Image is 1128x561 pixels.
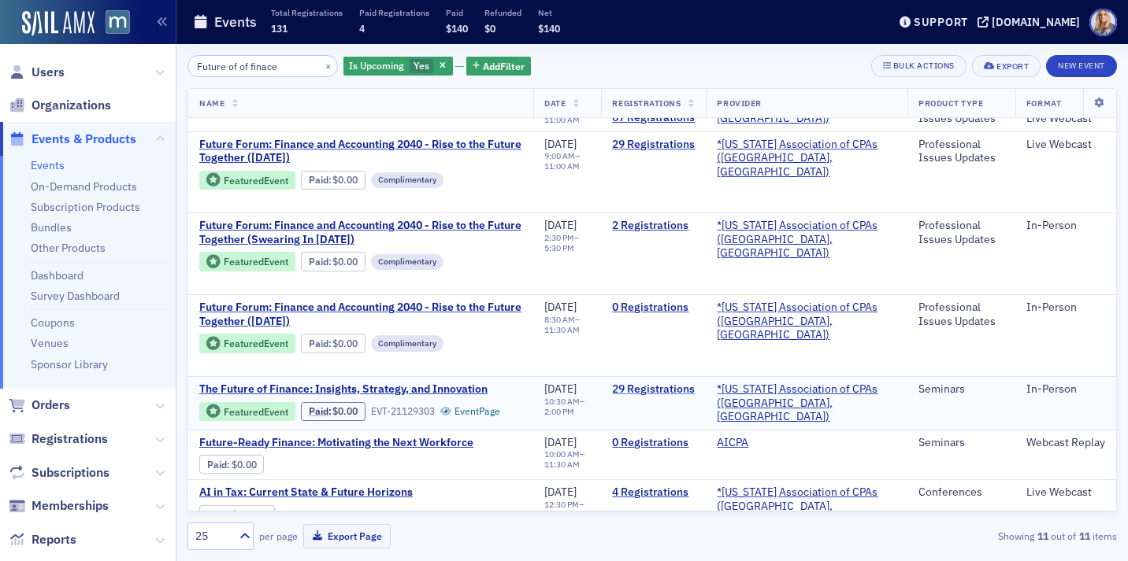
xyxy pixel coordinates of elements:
a: Organizations [9,97,111,114]
span: *Maryland Association of CPAs (Timonium, MD) [717,301,896,342]
p: Refunded [484,7,521,18]
a: Paid [309,405,328,417]
span: : [207,459,232,471]
div: Professional Issues Updates [918,219,1004,246]
span: *Maryland Association of CPAs (Timonium, MD) [717,485,896,527]
a: Coupons [31,316,75,330]
span: : [309,174,333,186]
a: *[US_STATE] Association of CPAs ([GEOGRAPHIC_DATA], [GEOGRAPHIC_DATA]) [717,138,896,179]
span: Future Forum: Finance and Accounting 2040 - Rise to the Future Together (December 2025) [199,301,522,328]
div: – [544,449,590,470]
span: The Future of Finance: Insights, Strategy, and Innovation [199,382,488,397]
div: Live Webcast [1026,112,1105,126]
div: In-Person [1026,219,1105,233]
div: Export [996,62,1029,71]
span: Orders [32,397,70,414]
span: *Maryland Association of CPAs (Timonium, MD) [717,219,896,260]
time: 1:30 PM [544,509,574,520]
span: : [207,508,232,520]
span: Profile [1089,9,1117,36]
div: Paid: 5 - $14000 [199,505,275,524]
a: Future-Ready Finance: Motivating the Next Workforce [199,436,473,450]
span: AI in Tax: Current State & Future Horizons [199,485,464,500]
img: SailAMX [22,11,95,36]
span: *Maryland Association of CPAs (Timonium, MD) [717,382,896,424]
span: $140.00 [232,508,268,520]
a: 0 Registrations [612,436,695,450]
a: Paid [309,256,328,268]
a: Events & Products [9,131,136,148]
div: Featured Event [224,408,288,416]
a: Paid [207,459,227,471]
button: Bulk Actions [871,55,967,77]
span: $0.00 [232,459,257,471]
a: Future Forum: Finance and Accounting 2040 - Rise to the Future Together ([DATE]) [199,138,522,165]
button: × [321,58,336,72]
a: Other Products [31,241,106,255]
a: EventPage [440,405,500,417]
span: [DATE] [544,435,577,449]
span: $0.00 [332,338,358,349]
div: Webcast Replay [1026,436,1105,450]
div: In-Person [1026,301,1105,315]
time: 11:00 AM [544,114,580,125]
div: – [544,500,590,520]
a: Paid [207,508,227,520]
div: Bulk Actions [893,61,955,70]
a: Registrations [9,430,108,448]
span: AICPA [717,436,816,450]
div: Featured Event [224,257,288,266]
span: Registrations [612,98,681,109]
a: Survey Dashboard [31,289,120,303]
div: Featured Event [224,339,288,348]
img: SailAMX [106,10,130,35]
div: Paid: 0 - $0 [301,334,365,352]
a: Orders [9,397,70,414]
span: Subscriptions [32,464,109,482]
button: New Event [1046,55,1117,77]
a: The Future of Finance: Insights, Strategy, and Innovation [199,382,500,397]
button: [DOMAIN_NAME] [978,17,1085,28]
span: Memberships [32,497,109,515]
div: Featured Event [199,252,295,271]
div: – [544,315,590,335]
span: $0 [484,22,495,35]
strong: 11 [1076,529,1093,543]
a: Sponsor Library [31,357,108,371]
div: Complimentary [371,335,443,351]
a: 0 Registrations [612,301,695,315]
span: Future Forum: Finance and Accounting 2040 - Rise to the Future Together (Swearing In 2025) [199,219,522,246]
span: Yes [414,59,429,72]
div: Seminars [918,436,1004,450]
a: Reports [9,531,76,548]
div: Paid: 34 - $0 [301,171,365,190]
span: Reports [32,531,76,548]
span: Events & Products [32,131,136,148]
span: [DATE] [544,382,577,396]
div: In-Person [1026,382,1105,397]
div: – [544,233,590,253]
strong: 11 [1034,529,1051,543]
span: Date [544,98,566,109]
h1: Events [214,13,257,31]
div: Paid: 29 - $0 [301,402,365,421]
input: Search… [187,55,338,77]
div: Support [914,15,968,29]
div: Complimentary [371,254,443,270]
div: Professional Issues Updates [918,138,1004,165]
div: EVT-21129303 [371,405,435,417]
time: 2:00 PM [544,406,574,417]
a: Paid [309,174,328,186]
div: Conferences [918,485,1004,500]
a: View Homepage [95,10,130,37]
span: [DATE] [544,218,577,232]
a: Paid [309,338,328,349]
a: Users [9,64,65,81]
span: Format [1026,98,1061,109]
a: Bundles [31,220,72,234]
div: Yes [343,57,453,76]
a: 4 Registrations [612,485,695,500]
a: Subscription Products [31,200,140,214]
time: 10:30 AM [544,396,580,407]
